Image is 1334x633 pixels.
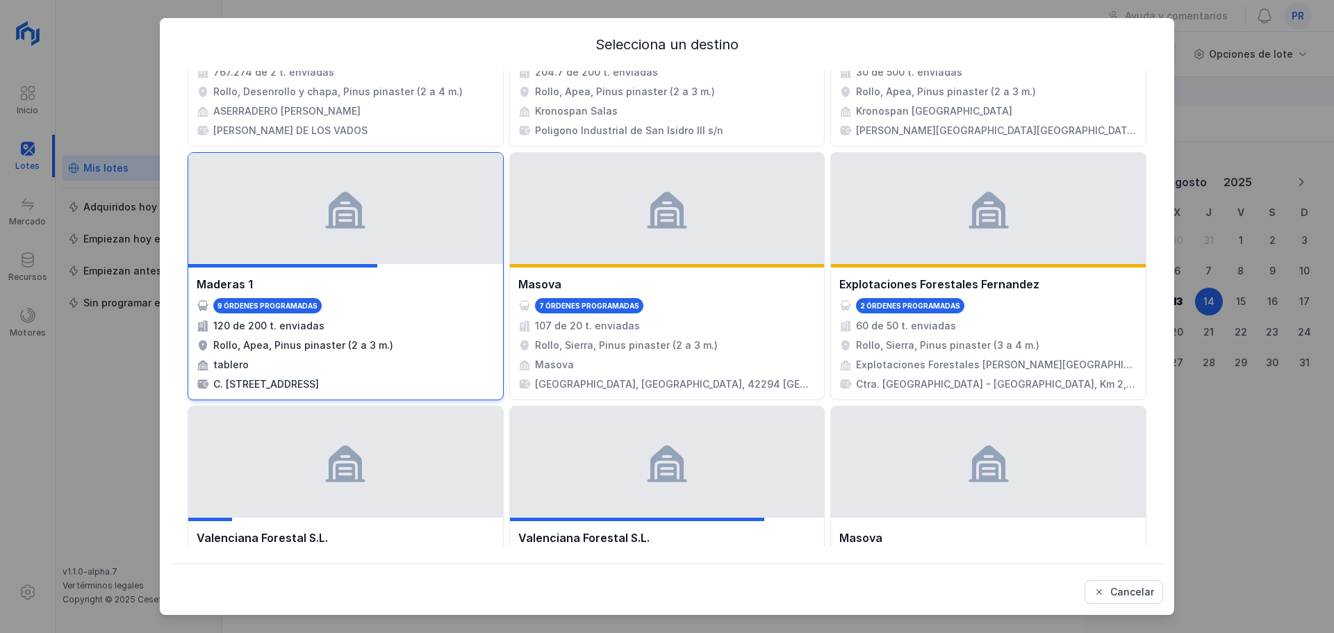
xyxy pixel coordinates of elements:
div: Rollo, Sierra, Pinus pinaster (2 a 3 m.) [535,338,718,352]
div: 9 órdenes programadas [217,301,318,311]
div: 60 de 50 t. enviadas [856,319,956,333]
div: 107 de 20 t. enviadas [535,319,640,333]
div: 204.7 de 200 t. enviadas [535,65,658,79]
div: Rollo, Desenrollo y chapa, Pinus pinaster (2 a 4 m.) [213,85,463,99]
div: [PERSON_NAME][GEOGRAPHIC_DATA][GEOGRAPHIC_DATA], Km 106, 09199, [GEOGRAPHIC_DATA] [856,124,1137,138]
div: Masova [535,358,574,372]
div: Rollo, Apea, Pinus pinaster (2 a 3 m.) [535,85,715,99]
div: Explotaciones Forestales [PERSON_NAME][GEOGRAPHIC_DATA] [856,358,1137,372]
div: Cancelar [1110,585,1154,599]
div: Kronospan [GEOGRAPHIC_DATA] [856,104,1012,118]
div: Valenciana Forestal S.L. [197,529,328,546]
div: Rollo, Apea, Pinus pinaster (2 a 3 m.) [213,338,393,352]
div: Rollo, Sierra, Pinus pinaster (3 a 4 m.) [856,338,1039,352]
div: Valenciana Forestal S.L. [518,529,650,546]
div: tablero [213,358,249,372]
div: Masova [518,276,561,293]
div: Rollo, Apea, Pinus pinaster (2 a 3 m.) [856,85,1036,99]
div: C. [STREET_ADDRESS] [213,377,319,391]
div: [PERSON_NAME] DE LOS VADOS [213,124,368,138]
div: Maderas 1 [197,276,253,293]
div: ASERRADERO [PERSON_NAME] [213,104,361,118]
div: 767.274 de 2 t. enviadas [213,65,334,79]
div: Selecciona un destino [171,35,1163,54]
button: Cancelar [1085,580,1163,604]
div: 7 órdenes programadas [539,301,639,311]
div: 120 de 200 t. enviadas [213,319,324,333]
div: 2 órdenes programadas [860,301,960,311]
div: Explotaciones Forestales Fernandez [839,276,1039,293]
div: [GEOGRAPHIC_DATA], [GEOGRAPHIC_DATA], 42294 [GEOGRAPHIC_DATA], [GEOGRAPHIC_DATA] [535,377,816,391]
div: 30 de 500 t. enviadas [856,65,962,79]
div: Poligono Industrial de San Isidro III s/n [535,124,723,138]
div: Ctra. [GEOGRAPHIC_DATA] - [GEOGRAPHIC_DATA], Km 2,3 (Vía de servicio) 34080 [GEOGRAPHIC_DATA] [856,377,1137,391]
div: Masova [839,529,882,546]
div: Kronospan Salas [535,104,618,118]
